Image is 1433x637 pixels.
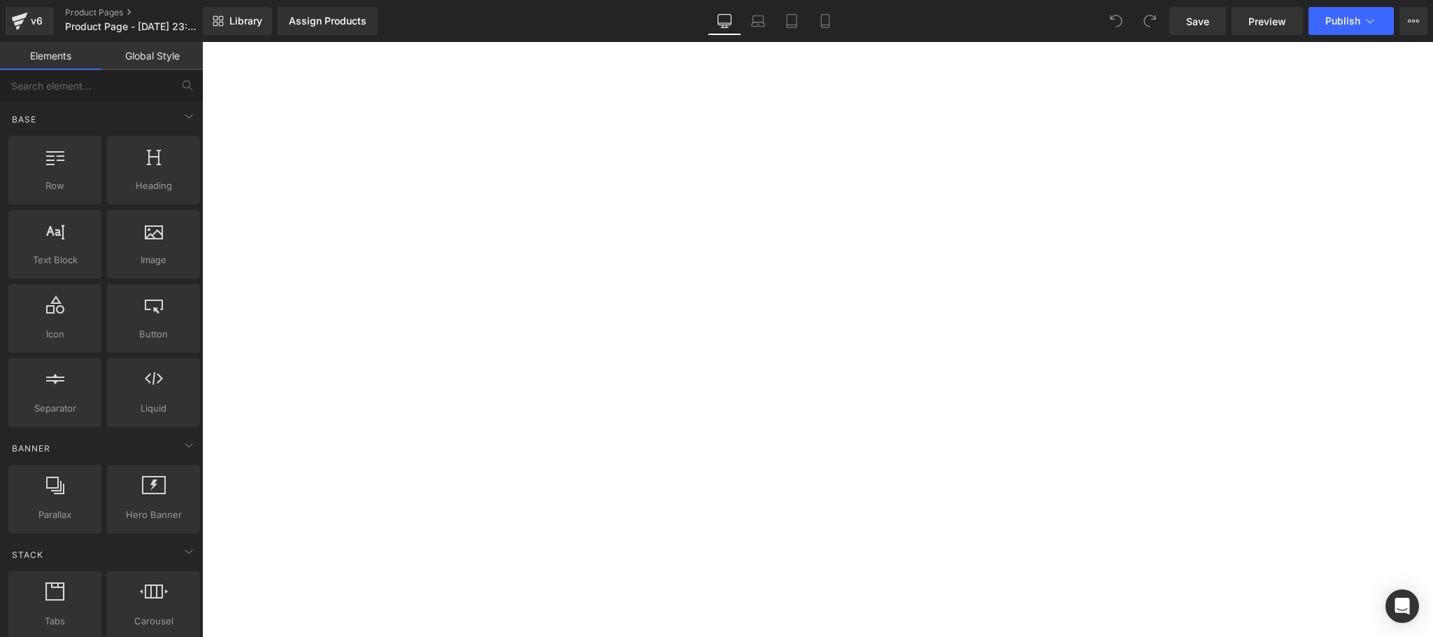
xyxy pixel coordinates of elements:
[1102,7,1130,35] button: Undo
[1248,14,1286,29] span: Preview
[111,327,196,342] span: Button
[13,178,97,193] span: Row
[10,442,52,455] span: Banner
[6,7,54,35] a: v6
[1309,7,1394,35] button: Publish
[10,113,38,126] span: Base
[1136,7,1164,35] button: Redo
[13,507,97,522] span: Parallax
[289,15,366,27] div: Assign Products
[10,548,45,561] span: Stack
[808,7,842,35] a: Mobile
[1325,15,1360,27] span: Publish
[13,614,97,629] span: Tabs
[111,178,196,193] span: Heading
[229,15,262,27] span: Library
[13,401,97,416] span: Separator
[1232,7,1303,35] a: Preview
[65,21,199,32] span: Product Page - [DATE] 23:41:22
[13,253,97,267] span: Text Block
[775,7,808,35] a: Tablet
[111,614,196,629] span: Carousel
[1399,7,1427,35] button: More
[111,401,196,416] span: Liquid
[28,12,45,30] div: v6
[741,7,775,35] a: Laptop
[1186,14,1209,29] span: Save
[111,507,196,522] span: Hero Banner
[101,42,203,70] a: Global Style
[13,327,97,342] span: Icon
[65,7,226,18] a: Product Pages
[708,7,741,35] a: Desktop
[111,253,196,267] span: Image
[1385,589,1419,623] div: Open Intercom Messenger
[203,7,272,35] a: New Library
